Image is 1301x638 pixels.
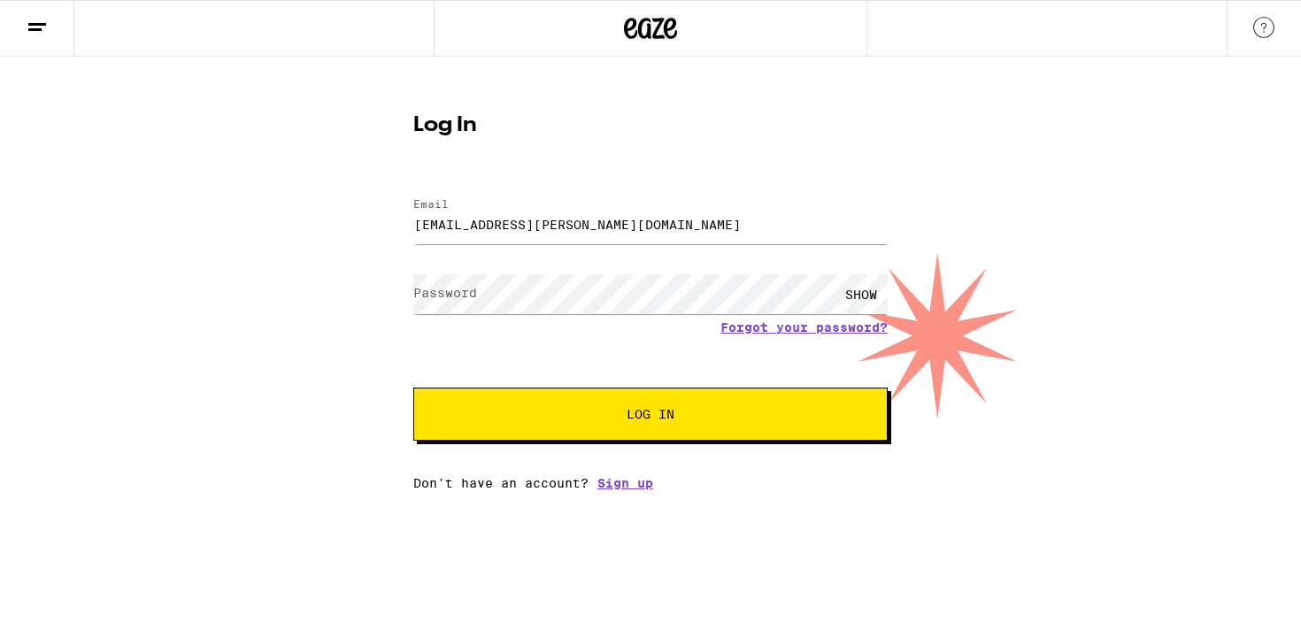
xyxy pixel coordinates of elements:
[835,274,888,314] div: SHOW
[413,204,888,244] input: Email
[720,320,888,334] a: Forgot your password?
[413,115,888,136] h1: Log In
[413,476,888,490] div: Don't have an account?
[597,476,653,490] a: Sign up
[413,286,477,300] label: Password
[627,408,674,420] span: Log In
[413,198,449,210] label: Email
[413,388,888,441] button: Log In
